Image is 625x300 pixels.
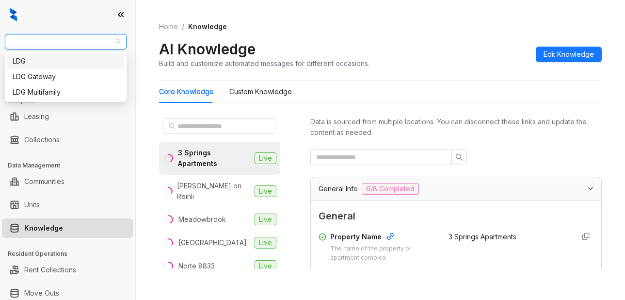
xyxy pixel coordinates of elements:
[2,107,133,126] li: Leasing
[8,161,135,170] h3: Data Management
[182,21,184,32] li: /
[178,261,215,271] div: Norte 8833
[13,87,119,98] div: LDG Multifamily
[255,185,276,197] span: Live
[8,250,135,258] h3: Resident Operations
[178,214,226,225] div: Meadowbrook
[157,21,180,32] a: Home
[13,71,119,82] div: LDG Gateway
[2,65,133,84] li: Leads
[310,117,602,138] div: Data is sourced from multiple locations. You can disconnect these links and update the content as...
[319,183,358,194] span: General Info
[13,56,119,67] div: LDG
[311,177,601,200] div: General Info6/8 Completed
[319,209,593,224] span: General
[255,260,276,272] span: Live
[544,49,594,60] span: Edit Knowledge
[7,53,125,69] div: LDG
[362,183,419,195] span: 6/8 Completed
[588,185,593,191] span: expanded
[10,8,17,21] img: logo
[188,22,227,31] span: Knowledge
[2,260,133,280] li: Rent Collections
[24,195,40,215] a: Units
[255,237,276,249] span: Live
[2,130,133,150] li: Collections
[159,40,256,58] h2: AI Knowledge
[24,172,64,191] a: Communities
[2,218,133,238] li: Knowledge
[24,218,63,238] a: Knowledge
[330,232,437,244] div: Property Name
[455,153,463,161] span: search
[178,148,251,169] div: 3 Springs Apartments
[24,260,76,280] a: Rent Collections
[169,123,176,130] span: search
[229,86,292,97] div: Custom Knowledge
[330,244,437,263] div: The name of the property or apartment complex.
[449,233,516,241] span: 3 Springs Apartments
[2,172,133,191] li: Communities
[177,181,251,202] div: [PERSON_NAME] on Reinli
[255,214,276,225] span: Live
[7,84,125,100] div: LDG Multifamily
[24,107,49,126] a: Leasing
[2,195,133,215] li: Units
[255,152,276,164] span: Live
[159,58,369,68] div: Build and customize automated messages for different occasions.
[7,69,125,84] div: LDG Gateway
[178,237,247,248] div: [GEOGRAPHIC_DATA]
[159,86,214,97] div: Core Knowledge
[24,130,60,150] a: Collections
[536,47,602,62] button: Edit Knowledge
